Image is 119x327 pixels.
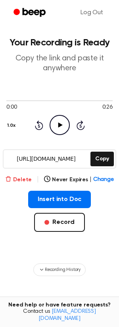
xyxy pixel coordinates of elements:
[73,3,111,22] a: Log Out
[28,191,91,208] button: Insert into Doc
[34,213,84,232] button: Record
[45,266,81,273] span: Recording History
[102,103,113,112] span: 0:26
[8,5,53,21] a: Beep
[6,119,18,132] button: 1.0x
[44,176,114,184] button: Never Expires|Change
[6,103,17,112] span: 0:00
[93,176,114,184] span: Change
[6,54,113,73] p: Copy the link and paste it anywhere
[36,175,39,184] span: |
[6,38,113,47] h1: Your Recording is Ready
[33,263,86,276] button: Recording History
[90,152,114,166] button: Copy
[38,309,96,321] a: [EMAIL_ADDRESS][DOMAIN_NAME]
[90,176,92,184] span: |
[5,308,114,322] span: Contact us
[5,176,32,184] button: Delete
